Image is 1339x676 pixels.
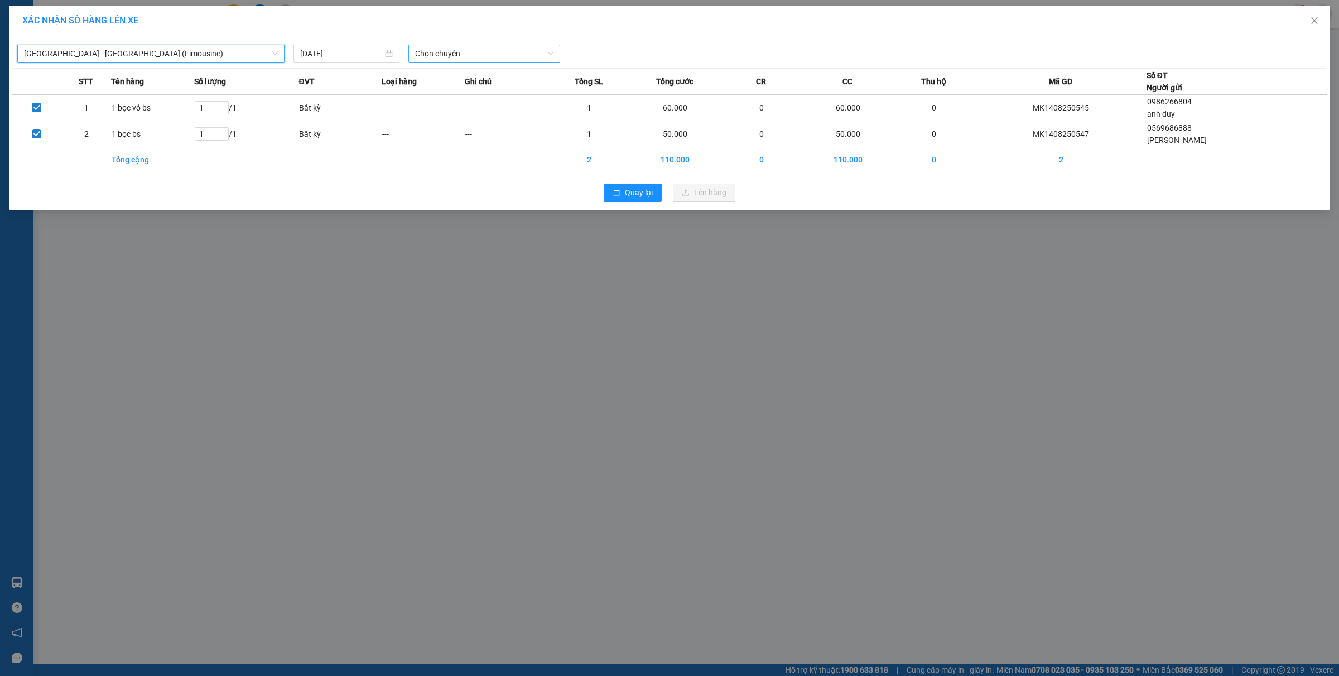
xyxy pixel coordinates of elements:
[893,121,976,147] td: 0
[803,95,893,121] td: 60.000
[720,95,803,121] td: 0
[1147,123,1192,132] span: 0569686888
[111,147,194,172] td: Tổng cộng
[656,75,693,88] span: Tổng cước
[13,75,110,104] span: Gửi hàng Hạ Long: Hotline:
[382,121,465,147] td: ---
[22,15,138,26] span: XÁC NHẬN SỐ HÀNG LÊN XE
[673,184,735,202] button: uploadLên hàng
[1147,69,1182,94] div: Số ĐT Người gửi
[415,45,554,62] span: Chọn chuyến
[300,47,383,60] input: 14/08/2025
[1147,109,1175,118] span: anh duy
[465,95,548,121] td: ---
[111,121,194,147] td: 1 bọc bs
[1310,16,1319,25] span: close
[575,75,603,88] span: Tổng SL
[24,45,278,62] span: Hà Nội - Hạ Long (Limousine)
[61,121,111,147] td: 2
[630,95,720,121] td: 60.000
[1299,6,1330,37] button: Close
[547,121,630,147] td: 1
[1049,75,1072,88] span: Mã GD
[79,75,93,88] span: STT
[298,121,382,147] td: Bất kỳ
[630,121,720,147] td: 50.000
[613,189,620,198] span: rollback
[61,95,111,121] td: 1
[625,186,653,199] span: Quay lại
[1147,136,1207,145] span: [PERSON_NAME]
[921,75,946,88] span: Thu hộ
[630,147,720,172] td: 110.000
[111,75,144,88] span: Tên hàng
[465,121,548,147] td: ---
[382,75,417,88] span: Loại hàng
[111,95,194,121] td: 1 bọc vỏ bs
[298,95,382,121] td: Bất kỳ
[976,121,1147,147] td: MK1408250547
[842,75,852,88] span: CC
[15,6,108,30] strong: Công ty TNHH Phúc Xuyên
[26,52,114,72] strong: 0888 827 827 - 0848 827 827
[1147,97,1192,106] span: 0986266804
[756,75,766,88] span: CR
[194,75,226,88] span: Số lượng
[298,75,314,88] span: ĐVT
[8,32,115,72] span: Gửi hàng [GEOGRAPHIC_DATA]: Hotline:
[803,121,893,147] td: 50.000
[720,121,803,147] td: 0
[976,95,1147,121] td: MK1408250545
[465,75,492,88] span: Ghi chú
[976,147,1147,172] td: 2
[194,121,298,147] td: / 1
[893,95,976,121] td: 0
[893,147,976,172] td: 0
[8,42,115,62] strong: 024 3236 3236 -
[194,95,298,121] td: / 1
[547,95,630,121] td: 1
[720,147,803,172] td: 0
[382,95,465,121] td: ---
[547,147,630,172] td: 2
[803,147,893,172] td: 110.000
[604,184,662,202] button: rollbackQuay lại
